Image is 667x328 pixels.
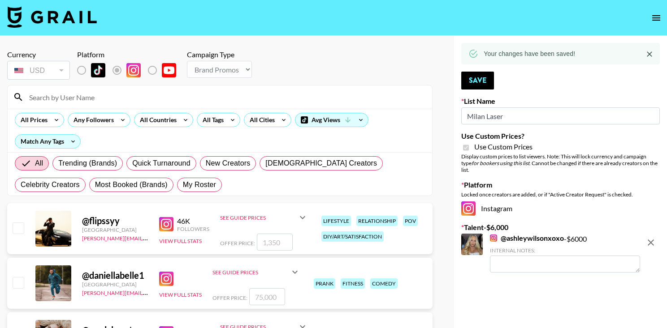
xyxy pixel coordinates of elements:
div: Avg Views [295,113,368,127]
div: List locked to Instagram. [77,61,183,80]
label: Talent - $ 6,000 [461,223,660,232]
div: Instagram [461,201,660,216]
span: New Creators [206,158,251,169]
label: Platform [461,180,660,189]
img: Instagram [126,63,141,77]
div: pov [403,216,418,226]
button: View Full Stats [159,238,202,244]
span: Offer Price: [220,240,255,247]
div: diy/art/satisfaction [321,231,384,242]
img: YouTube [162,63,176,77]
div: Currency is locked to USD [7,59,70,81]
div: prank [314,278,335,289]
span: Most Booked (Brands) [95,179,168,190]
div: 46K [177,217,209,226]
input: 75,000 [249,288,285,305]
div: Any Followers [68,113,116,127]
div: [GEOGRAPHIC_DATA] [82,281,148,288]
img: Instagram [490,234,497,242]
span: Offer Price: [212,294,247,301]
div: USD [9,63,68,78]
div: Match Any Tags [15,135,80,148]
div: @ daniellabelle1 [82,270,148,281]
input: Search by User Name [24,90,427,104]
div: comedy [370,278,398,289]
span: Quick Turnaround [132,158,191,169]
div: Your changes have been saved! [484,46,575,62]
button: Close [643,47,656,61]
span: Celebrity Creators [21,179,80,190]
a: @ashleywilsonxoxo [490,234,564,243]
img: Instagram [159,272,173,286]
div: All Tags [197,113,225,127]
img: Instagram [461,201,476,216]
label: Use Custom Prices? [461,132,660,141]
img: Instagram [159,217,173,231]
em: for bookers using this list [472,160,529,166]
div: All Cities [244,113,277,127]
div: relationship [356,216,398,226]
div: Internal Notes: [490,247,640,254]
div: Currency [7,50,70,59]
a: [PERSON_NAME][EMAIL_ADDRESS][DOMAIN_NAME] [82,233,215,242]
div: See Guide Prices [220,207,308,228]
div: All Countries [134,113,178,127]
button: open drawer [647,9,665,27]
span: All [35,158,43,169]
img: Grail Talent [7,6,97,28]
div: - $ 6000 [490,234,640,273]
span: Trending (Brands) [58,158,117,169]
div: See Guide Prices [212,261,300,283]
span: [DEMOGRAPHIC_DATA] Creators [265,158,377,169]
div: Platform [77,50,183,59]
div: @ flipssyy [82,215,148,226]
button: Save [461,72,494,89]
input: 1,350 [257,234,293,251]
button: View Full Stats [159,291,202,298]
div: All Prices [15,113,49,127]
div: fitness [341,278,365,289]
div: Locked once creators are added, or if "Active Creator Request" is checked. [461,191,660,198]
div: Campaign Type [187,50,252,59]
div: See Guide Prices [212,269,290,276]
div: See Guide Prices [220,214,297,221]
a: [PERSON_NAME][EMAIL_ADDRESS][DOMAIN_NAME] [82,288,215,296]
div: [GEOGRAPHIC_DATA] [82,226,148,233]
img: TikTok [91,63,105,77]
div: Display custom prices to list viewers. Note: This will lock currency and campaign type . Cannot b... [461,153,660,173]
span: My Roster [183,179,216,190]
div: lifestyle [321,216,351,226]
span: Use Custom Prices [474,142,533,151]
label: List Name [461,97,660,106]
button: remove [642,234,660,251]
div: Followers [177,226,209,232]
